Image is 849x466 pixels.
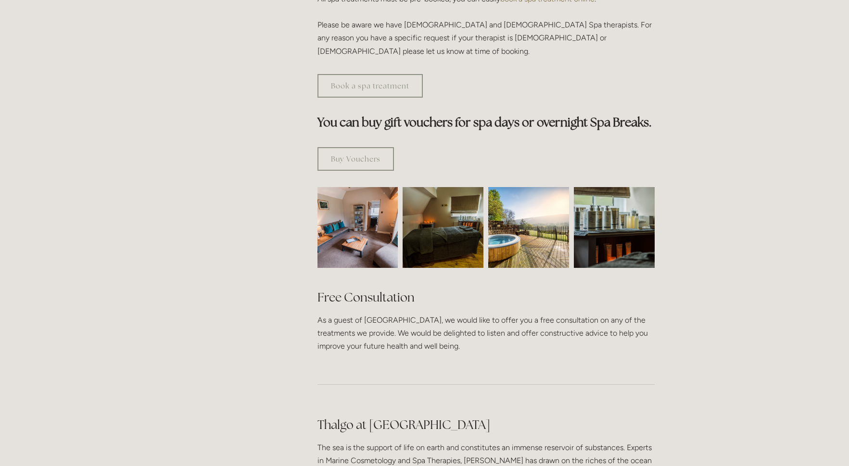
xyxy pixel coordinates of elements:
img: Waiting room, spa room, Losehill House Hotel and Spa [297,187,418,268]
img: Spa room, Losehill House Hotel and Spa [382,187,504,268]
a: Buy Vouchers [317,147,394,171]
img: Outdoor jacuzzi with a view of the Peak District, Losehill House Hotel and Spa [488,187,569,268]
a: Book a spa treatment [317,74,423,98]
h2: Thalgo at [GEOGRAPHIC_DATA] [317,416,655,433]
img: Body creams in the spa room, Losehill House Hotel and Spa [554,187,675,268]
p: As a guest of [GEOGRAPHIC_DATA], we would like to offer you a free consultation on any of the tre... [317,314,655,353]
strong: You can buy gift vouchers for spa days or overnight Spa Breaks. [317,114,652,130]
h2: Free Consultation [317,289,655,306]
